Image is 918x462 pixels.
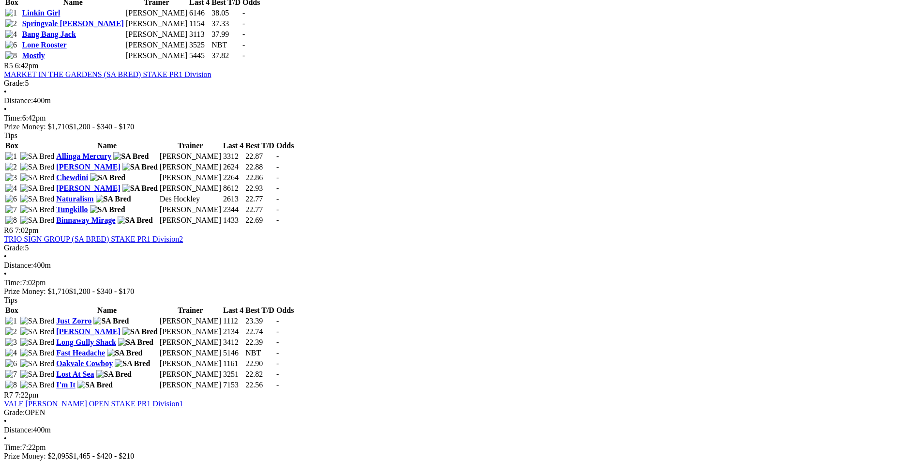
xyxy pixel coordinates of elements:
[4,70,211,78] a: MARKET IN THE GARDENS (SA BRED) STAKE PR1 Division
[242,19,245,28] span: -
[242,9,245,17] span: -
[245,327,275,337] td: 22.74
[56,141,158,151] th: Name
[125,8,188,18] td: [PERSON_NAME]
[211,8,241,18] td: 38.05
[223,216,244,225] td: 1433
[223,184,244,193] td: 8612
[56,381,75,389] a: I'm It
[15,62,39,70] span: 6:42pm
[56,359,113,368] a: Oakvale Cowboy
[159,316,222,326] td: [PERSON_NAME]
[20,381,55,389] img: SA Bred
[4,114,914,123] div: 6:42pm
[276,163,279,171] span: -
[113,152,149,161] img: SA Bred
[5,370,17,379] img: 7
[276,306,294,315] th: Odds
[245,380,275,390] td: 22.56
[69,452,135,460] span: $1,465 - $420 - $210
[4,426,914,434] div: 400m
[69,287,135,295] span: $1,200 - $340 - $170
[56,327,120,336] a: [PERSON_NAME]
[20,195,55,203] img: SA Bred
[56,216,115,224] a: Binnaway Mirage
[4,226,13,234] span: R6
[69,123,135,131] span: $1,200 - $340 - $170
[5,349,17,357] img: 4
[4,434,7,443] span: •
[56,349,105,357] a: Fast Headache
[20,317,55,325] img: SA Bred
[159,173,222,183] td: [PERSON_NAME]
[159,152,222,161] td: [PERSON_NAME]
[211,40,241,50] td: NBT
[276,141,294,151] th: Odds
[159,359,222,369] td: [PERSON_NAME]
[159,162,222,172] td: [PERSON_NAME]
[56,338,116,346] a: Long Gully Shack
[159,338,222,347] td: [PERSON_NAME]
[223,194,244,204] td: 2613
[4,408,914,417] div: OPEN
[20,338,55,347] img: SA Bred
[125,30,188,39] td: [PERSON_NAME]
[223,327,244,337] td: 2134
[15,226,39,234] span: 7:02pm
[4,244,25,252] span: Grade:
[159,370,222,379] td: [PERSON_NAME]
[223,359,244,369] td: 1161
[245,152,275,161] td: 22.87
[77,381,113,389] img: SA Bred
[122,163,158,171] img: SA Bred
[4,79,914,88] div: 5
[125,51,188,61] td: [PERSON_NAME]
[90,205,125,214] img: SA Bred
[276,359,279,368] span: -
[189,19,210,29] td: 1154
[4,400,183,408] a: VALE [PERSON_NAME] OPEN STAKE PR1 Division1
[5,51,17,60] img: 8
[4,123,914,131] div: Prize Money: $1,710
[20,184,55,193] img: SA Bred
[4,244,914,252] div: 5
[276,370,279,378] span: -
[242,51,245,60] span: -
[276,173,279,182] span: -
[242,41,245,49] span: -
[245,338,275,347] td: 22.39
[159,348,222,358] td: [PERSON_NAME]
[4,278,22,287] span: Time:
[4,278,914,287] div: 7:02pm
[15,391,39,399] span: 7:22pm
[5,30,17,39] img: 4
[189,51,210,61] td: 5445
[159,184,222,193] td: [PERSON_NAME]
[245,370,275,379] td: 22.82
[22,19,124,28] a: Springvale [PERSON_NAME]
[211,51,241,61] td: 37.82
[245,316,275,326] td: 23.39
[245,162,275,172] td: 22.88
[4,443,914,452] div: 7:22pm
[20,205,55,214] img: SA Bred
[5,327,17,336] img: 2
[56,173,88,182] a: Chewdini
[223,316,244,326] td: 1112
[4,105,7,113] span: •
[125,19,188,29] td: [PERSON_NAME]
[211,19,241,29] td: 37.33
[4,114,22,122] span: Time:
[245,205,275,215] td: 22.77
[20,216,55,225] img: SA Bred
[245,141,275,151] th: Best T/D
[5,152,17,161] img: 1
[4,131,17,139] span: Tips
[276,317,279,325] span: -
[4,96,914,105] div: 400m
[4,96,33,105] span: Distance:
[5,338,17,347] img: 3
[159,205,222,215] td: [PERSON_NAME]
[223,152,244,161] td: 3312
[223,338,244,347] td: 3412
